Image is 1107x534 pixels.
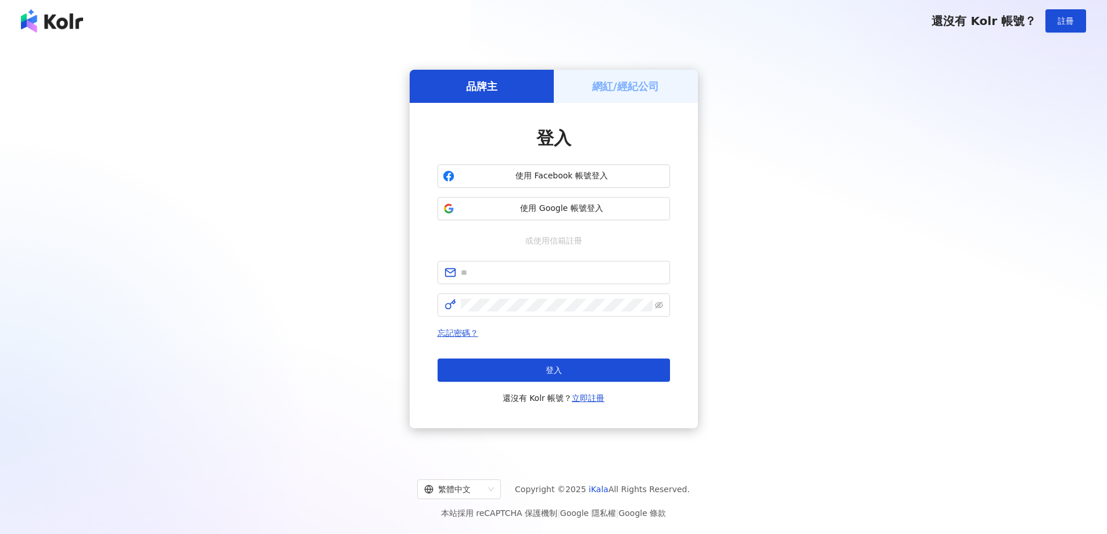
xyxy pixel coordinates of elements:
[515,482,690,496] span: Copyright © 2025 All Rights Reserved.
[572,393,604,403] a: 立即註冊
[1045,9,1086,33] button: 註冊
[438,359,670,382] button: 登入
[1058,16,1074,26] span: 註冊
[438,197,670,220] button: 使用 Google 帳號登入
[618,508,666,518] a: Google 條款
[503,391,605,405] span: 還沒有 Kolr 帳號？
[466,79,497,94] h5: 品牌主
[536,128,571,148] span: 登入
[459,203,665,214] span: 使用 Google 帳號登入
[592,79,659,94] h5: 網紅/經紀公司
[546,365,562,375] span: 登入
[655,301,663,309] span: eye-invisible
[557,508,560,518] span: |
[438,328,478,338] a: 忘記密碼？
[517,234,590,247] span: 或使用信箱註冊
[21,9,83,33] img: logo
[589,485,608,494] a: iKala
[616,508,619,518] span: |
[459,170,665,182] span: 使用 Facebook 帳號登入
[441,506,666,520] span: 本站採用 reCAPTCHA 保護機制
[424,480,483,499] div: 繁體中文
[560,508,616,518] a: Google 隱私權
[438,164,670,188] button: 使用 Facebook 帳號登入
[932,14,1036,28] span: 還沒有 Kolr 帳號？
